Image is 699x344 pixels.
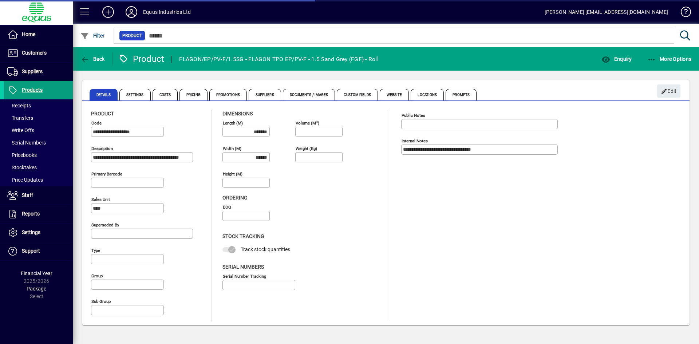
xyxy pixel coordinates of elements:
span: Pricebooks [7,152,37,158]
span: Locations [411,89,444,100]
span: Product [122,32,142,39]
span: Prompts [446,89,477,100]
span: Serial Numbers [222,264,264,270]
sup: 3 [316,120,318,123]
span: Pricing [179,89,208,100]
button: Add [96,5,120,19]
span: Custom Fields [337,89,378,100]
span: Financial Year [21,270,52,276]
span: Products [22,87,43,93]
a: Stocktakes [4,161,73,174]
span: Filter [80,33,105,39]
a: Suppliers [4,63,73,81]
span: Write Offs [7,127,34,133]
span: Settings [22,229,40,235]
button: Filter [79,29,107,42]
mat-label: Length (m) [223,120,243,126]
a: Home [4,25,73,44]
button: Back [79,52,107,66]
span: Receipts [7,103,31,108]
span: Settings [119,89,151,100]
mat-label: Type [91,248,100,253]
app-page-header-button: Back [73,52,113,66]
span: Price Updates [7,177,43,183]
mat-label: Sub group [91,299,111,304]
span: Dimensions [222,111,253,116]
span: Reports [22,211,40,217]
span: More Options [647,56,692,62]
a: Reports [4,205,73,223]
mat-label: Group [91,273,103,278]
span: Enquiry [601,56,632,62]
span: Website [380,89,409,100]
span: Stocktakes [7,165,37,170]
mat-label: Width (m) [223,146,241,151]
span: Transfers [7,115,33,121]
span: Track stock quantities [241,246,290,252]
a: Serial Numbers [4,137,73,149]
a: Customers [4,44,73,62]
div: Equus Industries Ltd [143,6,191,18]
a: Pricebooks [4,149,73,161]
a: Staff [4,186,73,205]
mat-label: EOQ [223,205,231,210]
mat-label: Primary barcode [91,171,122,177]
button: Profile [120,5,143,19]
span: Stock Tracking [222,233,264,239]
span: Suppliers [22,68,43,74]
span: Serial Numbers [7,140,46,146]
mat-label: Public Notes [402,113,425,118]
a: Receipts [4,99,73,112]
span: Ordering [222,195,248,201]
span: Promotions [209,89,247,100]
mat-label: Code [91,120,102,126]
span: Documents / Images [283,89,335,100]
span: Support [22,248,40,254]
span: Customers [22,50,47,56]
button: Enquiry [600,52,633,66]
span: Edit [661,85,677,97]
span: Staff [22,192,33,198]
mat-label: Weight (Kg) [296,146,317,151]
span: Costs [153,89,178,100]
span: Suppliers [249,89,281,100]
a: Write Offs [4,124,73,137]
span: Details [90,89,118,100]
a: Knowledge Base [675,1,690,25]
mat-label: Serial Number tracking [223,273,266,278]
span: Back [80,56,105,62]
span: Package [27,286,46,292]
a: Transfers [4,112,73,124]
a: Support [4,242,73,260]
button: Edit [657,84,680,98]
mat-label: Volume (m ) [296,120,319,126]
span: Product [91,111,114,116]
a: Settings [4,224,73,242]
mat-label: Superseded by [91,222,119,228]
div: Product [118,53,165,65]
div: [PERSON_NAME] [EMAIL_ADDRESS][DOMAIN_NAME] [545,6,668,18]
a: Price Updates [4,174,73,186]
div: FLAGON/EP/PV-F/1.5SG - FLAGON TPO EP/PV-F - 1.5 Sand Grey (FGF) - Roll [179,54,379,65]
mat-label: Description [91,146,113,151]
mat-label: Sales unit [91,197,110,202]
mat-label: Internal Notes [402,138,428,143]
button: More Options [645,52,694,66]
mat-label: Height (m) [223,171,242,177]
span: Home [22,31,35,37]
